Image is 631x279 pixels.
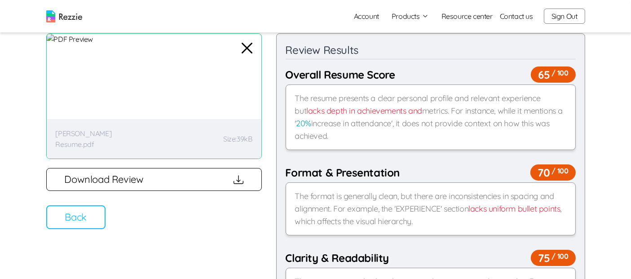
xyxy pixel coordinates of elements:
button: Sign Out [544,9,585,24]
span: lacks uniform bullet points [468,204,560,214]
span: lacks depth in achievements and [306,106,422,116]
button: Back [46,205,106,229]
span: 75 [531,250,575,266]
span: / 100 [552,67,568,78]
span: 20% [296,118,311,128]
div: Overall Resume Score [286,66,576,83]
p: [PERSON_NAME] Resume.pdf [56,128,146,150]
a: Contact us [500,11,533,22]
button: Download Review [46,168,262,191]
div: Review Results [286,43,576,59]
span: / 100 [552,165,568,176]
p: Size: 39kB [223,133,252,144]
div: The resume presents a clear personal profile and relevant experience but metrics. For instance, w... [286,84,576,150]
img: logo [46,10,82,22]
div: Clarity & Readability [286,250,576,266]
span: / 100 [552,251,568,261]
a: Account [347,7,386,25]
div: Format & Presentation [286,164,576,181]
span: 65 [531,66,575,83]
a: Resource center [441,11,493,22]
div: The format is generally clean, but there are inconsistencies in spacing and alignment. For exampl... [286,182,576,235]
button: Products [392,11,429,22]
span: 70 [530,164,575,181]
